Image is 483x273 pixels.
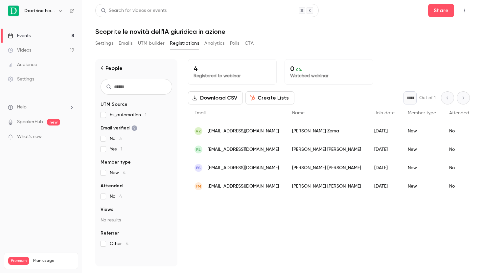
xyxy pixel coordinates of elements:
span: FM [196,183,201,189]
span: 3 [119,136,122,141]
button: CTA [245,38,254,49]
span: Plan usage [33,258,74,263]
div: No [443,140,476,159]
span: Email verified [101,125,137,131]
span: No [110,193,122,200]
div: Audience [8,61,37,68]
h6: Doctrine Italia [24,8,55,14]
div: Events [8,33,31,39]
span: RL [196,147,201,152]
span: 4 [123,171,126,175]
span: hs_automation [110,112,147,118]
button: Create Lists [245,91,294,104]
iframe: Noticeable Trigger [66,134,74,140]
div: New [401,122,443,140]
span: 4 [126,241,128,246]
div: [PERSON_NAME] [PERSON_NAME] [286,177,368,195]
span: new [47,119,60,125]
p: 0 [290,65,368,73]
button: Emails [119,38,132,49]
button: Registrations [170,38,199,49]
span: Email [195,111,206,115]
span: UTM Source [101,101,127,108]
div: [PERSON_NAME] [PERSON_NAME] [286,140,368,159]
img: Doctrine Italia [8,6,19,16]
span: 1 [121,147,122,151]
div: Search for videos or events [101,7,167,14]
p: 4 [194,65,271,73]
span: RZ [196,128,201,134]
a: SpeakerHub [17,119,43,125]
div: [PERSON_NAME] [PERSON_NAME] [286,159,368,177]
h1: Scoprite le novità dell'IA giuridica in azione [95,28,470,35]
div: [DATE] [368,122,401,140]
span: 1 [145,113,147,117]
div: [DATE] [368,159,401,177]
div: [DATE] [368,177,401,195]
button: Share [428,4,454,17]
p: Registered to webinar [194,73,271,79]
p: Out of 1 [419,95,436,101]
span: New [110,170,126,176]
section: facet-groups [101,101,172,247]
span: Other [110,240,128,247]
span: No [110,135,122,142]
span: 4 [119,194,122,199]
div: New [401,140,443,159]
span: Join date [374,111,395,115]
div: Videos [8,47,31,54]
span: Attended [449,111,469,115]
div: [PERSON_NAME] Zema [286,122,368,140]
span: 0 % [296,67,302,72]
div: No [443,122,476,140]
button: Settings [95,38,113,49]
span: What's new [17,133,42,140]
button: UTM builder [138,38,165,49]
span: [EMAIL_ADDRESS][DOMAIN_NAME] [208,128,279,135]
button: Analytics [204,38,225,49]
span: [EMAIL_ADDRESS][DOMAIN_NAME] [208,183,279,190]
span: Attended [101,183,123,189]
div: New [401,159,443,177]
button: Download CSV [188,91,243,104]
span: Name [292,111,305,115]
button: Polls [230,38,240,49]
div: New [401,177,443,195]
span: Premium [8,257,29,265]
span: Referrer [101,230,119,237]
span: Views [101,206,113,213]
div: No [443,159,476,177]
p: Watched webinar [290,73,368,79]
div: [DATE] [368,140,401,159]
span: [EMAIL_ADDRESS][DOMAIN_NAME] [208,165,279,171]
h1: 4 People [101,64,123,72]
span: [EMAIL_ADDRESS][DOMAIN_NAME] [208,146,279,153]
p: No results [101,217,172,223]
div: Settings [8,76,34,82]
li: help-dropdown-opener [8,104,74,111]
span: ES [196,165,201,171]
span: Help [17,104,27,111]
span: Yes [110,146,122,152]
div: No [443,177,476,195]
span: Member type [101,159,131,166]
span: Member type [408,111,436,115]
